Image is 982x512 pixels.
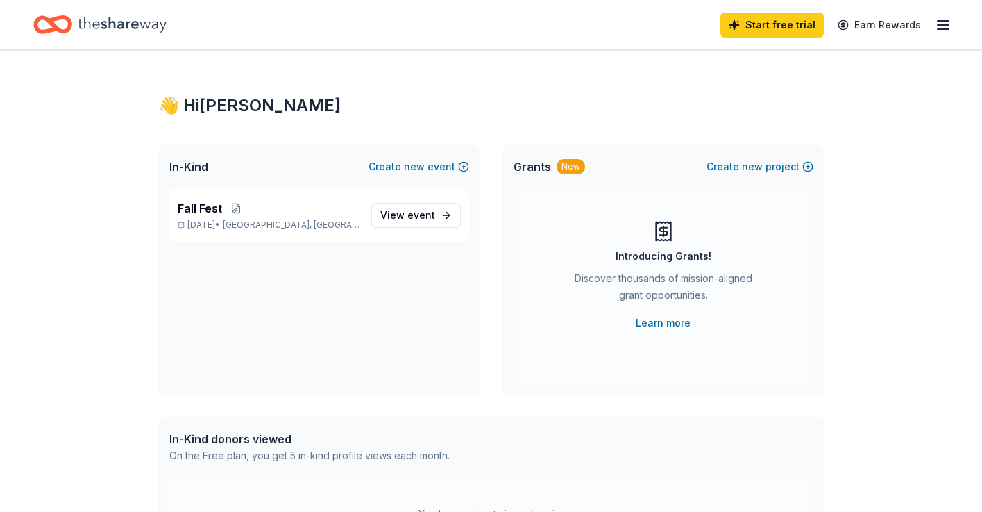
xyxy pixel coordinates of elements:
span: new [742,158,763,175]
a: Home [33,8,167,41]
a: Earn Rewards [829,13,929,38]
a: Start free trial [720,13,824,38]
div: 👋 Hi [PERSON_NAME] [158,94,824,117]
div: In-Kind donors viewed [169,431,450,447]
span: event [407,209,435,221]
button: Createnewproject [706,158,813,175]
span: In-Kind [169,158,208,175]
button: Createnewevent [369,158,469,175]
span: Fall Fest [178,200,222,217]
div: Introducing Grants! [616,248,711,265]
span: new [404,158,425,175]
span: Grants [514,158,551,175]
div: Discover thousands of mission-aligned grant opportunities. [569,270,758,309]
div: On the Free plan, you get 5 in-kind profile views each month. [169,447,450,464]
span: View [380,207,435,224]
a: Learn more [636,315,691,331]
span: [GEOGRAPHIC_DATA], [GEOGRAPHIC_DATA] [223,220,359,231]
a: View event [371,203,461,228]
div: New [557,159,585,174]
p: [DATE] • [178,220,360,231]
